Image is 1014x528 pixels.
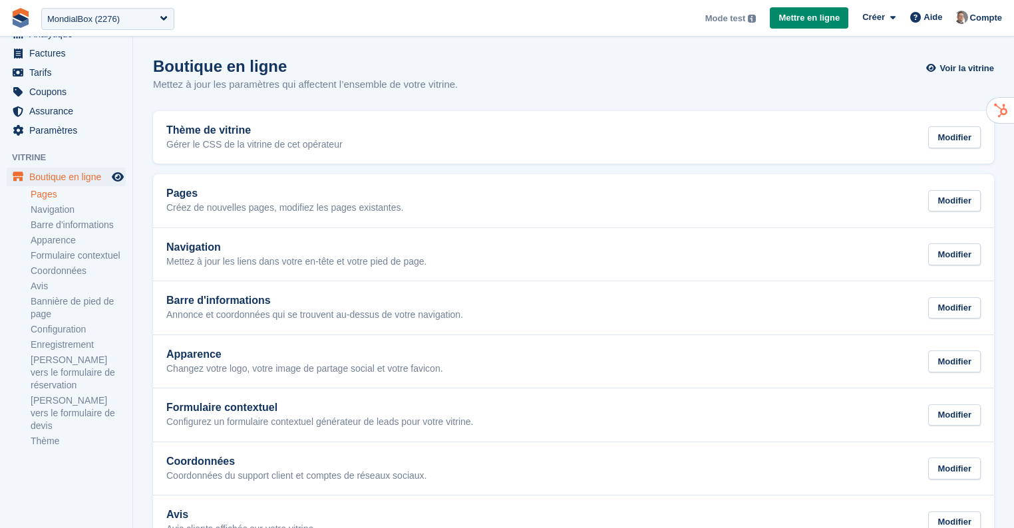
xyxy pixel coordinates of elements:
[705,12,746,25] span: Mode test
[166,139,343,151] p: Gérer le CSS de la vitrine de cet opérateur
[7,121,126,140] a: menu
[166,470,426,482] p: Coordonnées du support client et comptes de réseaux sociaux.
[166,363,443,375] p: Changez votre logo, votre image de partage social et votre favicon.
[778,11,840,25] span: Mettre en ligne
[955,11,968,24] img: Sebastien Bonnier
[928,297,981,319] div: Modifier
[29,121,109,140] span: Paramètres
[924,11,942,24] span: Aide
[928,350,981,372] div: Modifier
[31,188,126,201] a: Pages
[928,404,981,426] div: Modifier
[31,323,126,336] a: Configuration
[110,169,126,185] a: Boutique d'aperçu
[166,348,443,360] h2: Apparence
[31,295,126,321] a: Bannière de pied de page
[31,435,126,448] a: Thème
[11,8,31,28] img: stora-icon-8386f47178a22dfd0bd8f6a31ec36ba5ce8667c1dd55bd0f319d3a0aa187defe.svg
[31,265,126,277] a: Coordonnées
[928,243,981,265] div: Modifier
[166,202,403,214] p: Créez de nouvelles pages, modifiez les pages existantes.
[862,11,885,24] span: Créer
[153,111,994,164] a: Thème de vitrine Gérer le CSS de la vitrine de cet opérateur Modifier
[166,124,343,136] h2: Thème de vitrine
[29,44,109,63] span: Factures
[166,309,463,321] p: Annonce et coordonnées qui se trouvent au-dessus de votre navigation.
[153,228,994,281] a: Navigation Mettez à jour les liens dans votre en-tête et votre pied de page. Modifier
[166,188,403,199] h2: Pages
[7,82,126,101] a: menu
[31,234,126,247] a: Apparence
[7,102,126,120] a: menu
[970,11,1002,25] span: Compte
[166,295,463,307] h2: Barre d'informations
[928,190,981,212] div: Modifier
[153,335,994,388] a: Apparence Changez votre logo, votre image de partage social et votre favicon. Modifier
[31,394,126,432] a: [PERSON_NAME] vers le formulaire de devis
[153,77,458,92] p: Mettez à jour les paramètres qui affectent l’ensemble de votre vitrine.
[31,354,126,392] a: [PERSON_NAME] vers le formulaire de réservation
[31,219,126,231] a: Barre d'informations
[7,44,126,63] a: menu
[7,168,126,186] a: menu
[12,151,132,164] span: Vitrine
[770,7,848,29] a: Mettre en ligne
[166,416,473,428] p: Configurez un formulaire contextuel générateur de leads pour votre vitrine.
[29,168,109,186] span: Boutique en ligne
[29,102,109,120] span: Assurance
[47,13,120,26] div: MondialBox (2276)
[166,509,316,521] h2: Avis
[153,57,458,75] h1: Boutique en ligne
[928,126,981,148] div: Modifier
[29,63,109,82] span: Tarifs
[7,63,126,82] a: menu
[31,280,126,293] a: Avis
[166,256,426,268] p: Mettez à jour les liens dans votre en-tête et votre pied de page.
[153,388,994,442] a: Formulaire contextuel Configurez un formulaire contextuel générateur de leads pour votre vitrine....
[166,241,426,253] h2: Navigation
[31,249,126,262] a: Formulaire contextuel
[153,281,994,334] a: Barre d'informations Annonce et coordonnées qui se trouvent au-dessus de votre navigation. Modifier
[748,15,756,23] img: icon-info-grey-7440780725fd019a000dd9b08b2336e03edf1995a4989e88bcd33f0948082b44.svg
[31,338,126,351] a: Enregistrement
[928,458,981,479] div: Modifier
[31,203,126,216] a: Navigation
[929,57,994,79] a: Voir la vitrine
[29,82,109,101] span: Coupons
[166,402,473,414] h2: Formulaire contextuel
[940,62,994,75] span: Voir la vitrine
[166,456,426,467] h2: Coordonnées
[153,174,994,227] a: Pages Créez de nouvelles pages, modifiez les pages existantes. Modifier
[153,442,994,495] a: Coordonnées Coordonnées du support client et comptes de réseaux sociaux. Modifier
